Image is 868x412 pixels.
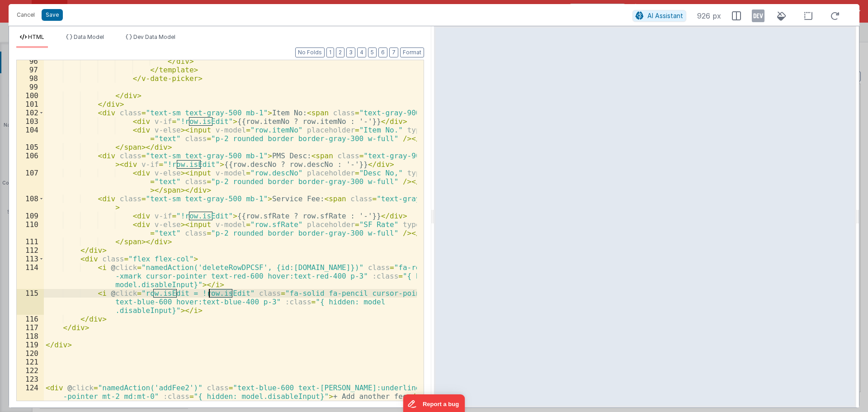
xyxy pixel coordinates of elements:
[368,47,377,57] button: 5
[17,263,44,289] div: 114
[28,33,44,40] span: HTML
[17,109,44,117] div: 102
[17,358,44,366] div: 121
[17,315,44,323] div: 116
[697,10,721,21] span: 926 px
[17,341,44,349] div: 119
[295,47,325,57] button: No Folds
[17,366,44,375] div: 122
[647,12,683,19] span: AI Assistant
[17,349,44,358] div: 120
[17,83,44,91] div: 99
[17,117,44,126] div: 103
[336,47,344,57] button: 2
[74,33,104,40] span: Data Model
[389,47,398,57] button: 7
[133,33,175,40] span: Dev Data Model
[17,289,44,315] div: 115
[17,152,44,169] div: 106
[17,323,44,332] div: 117
[378,47,387,57] button: 6
[17,220,44,237] div: 110
[17,74,44,83] div: 98
[17,237,44,246] div: 111
[17,194,44,212] div: 108
[17,143,44,152] div: 105
[400,47,424,57] button: Format
[632,10,686,22] button: AI Assistant
[346,47,355,57] button: 3
[357,47,366,57] button: 4
[17,384,44,401] div: 124
[17,212,44,220] div: 109
[17,246,44,255] div: 112
[17,66,44,74] div: 97
[17,255,44,263] div: 113
[17,91,44,100] div: 100
[326,47,334,57] button: 1
[17,100,44,109] div: 101
[42,9,63,21] button: Save
[17,169,44,194] div: 107
[12,9,39,21] button: Cancel
[17,126,44,143] div: 104
[17,57,44,66] div: 96
[17,332,44,341] div: 118
[17,375,44,384] div: 123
